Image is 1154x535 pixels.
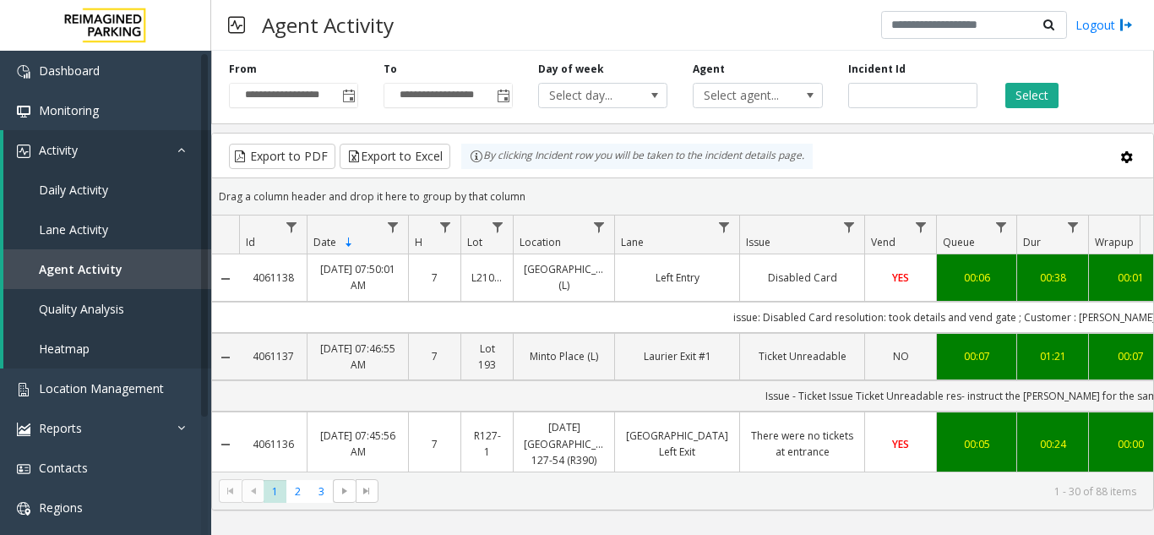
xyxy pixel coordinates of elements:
a: Collapse Details [212,351,239,364]
label: Incident Id [848,62,906,77]
a: Lot 193 [471,341,503,373]
span: Toggle popup [339,84,357,107]
a: 4061136 [249,436,297,452]
span: Page 2 [286,480,309,503]
a: NO [875,348,926,364]
span: H [415,235,422,249]
div: Data table [212,216,1153,472]
span: Lane Activity [39,221,108,237]
span: Wrapup [1095,235,1134,249]
img: pageIcon [228,4,245,46]
a: Minto Place (L) [524,348,604,364]
a: Logout [1075,16,1133,34]
img: 'icon' [17,145,30,158]
a: Quality Analysis [3,289,211,329]
a: YES [875,436,926,452]
a: Agent Activity [3,249,211,289]
span: Monitoring [39,102,99,118]
a: [GEOGRAPHIC_DATA] Left Exit [625,428,729,460]
span: Dur [1023,235,1041,249]
label: Day of week [538,62,604,77]
img: 'icon' [17,65,30,79]
a: 00:24 [1027,436,1078,452]
img: 'icon' [17,462,30,476]
a: Dur Filter Menu [1062,216,1085,238]
a: 00:07 [947,348,1006,364]
span: Regions [39,500,83,516]
span: Date [313,235,336,249]
span: Location Management [39,380,164,396]
button: Select [1005,83,1059,108]
span: Page 3 [310,480,333,503]
span: Page 1 [264,480,286,503]
a: Left Entry [625,270,729,286]
a: YES [875,270,926,286]
a: 00:38 [1027,270,1078,286]
button: Export to Excel [340,144,450,169]
h3: Agent Activity [253,4,402,46]
a: There were no tickets at entrance [750,428,854,460]
a: Queue Filter Menu [990,216,1013,238]
span: Vend [871,235,895,249]
span: Daily Activity [39,182,108,198]
span: YES [892,437,909,451]
span: Queue [943,235,975,249]
a: Location Filter Menu [588,216,611,238]
span: Go to the last page [360,484,373,498]
a: Date Filter Menu [382,216,405,238]
a: Laurier Exit #1 [625,348,729,364]
span: Location [520,235,561,249]
a: Vend Filter Menu [910,216,933,238]
img: 'icon' [17,105,30,118]
a: 00:05 [947,436,1006,452]
span: Agent Activity [39,261,122,277]
span: Go to the next page [338,484,351,498]
a: Issue Filter Menu [838,216,861,238]
a: 4061137 [249,348,297,364]
span: Issue [746,235,770,249]
a: Id Filter Menu [280,216,303,238]
a: 7 [419,436,450,452]
span: Quality Analysis [39,301,124,317]
span: Select agent... [694,84,796,107]
span: Lot [467,235,482,249]
a: H Filter Menu [434,216,457,238]
a: [DATE] 07:46:55 AM [318,341,398,373]
a: [DATE] 07:50:01 AM [318,261,398,293]
img: 'icon' [17,383,30,396]
label: To [384,62,397,77]
span: Contacts [39,460,88,476]
span: Lane [621,235,644,249]
div: Drag a column header and drop it here to group by that column [212,182,1153,211]
a: Lane Filter Menu [713,216,736,238]
span: NO [893,349,909,363]
a: [GEOGRAPHIC_DATA] (L) [524,261,604,293]
a: Lot Filter Menu [487,216,509,238]
img: infoIcon.svg [470,150,483,163]
a: [DATE] 07:45:56 AM [318,428,398,460]
img: 'icon' [17,502,30,516]
a: R127-1 [471,428,503,460]
img: logout [1119,16,1133,34]
span: YES [892,270,909,285]
label: From [229,62,257,77]
button: Export to PDF [229,144,335,169]
a: Lane Activity [3,210,211,249]
span: Select day... [539,84,641,107]
div: 01:21 [1027,348,1078,364]
a: Collapse Details [212,272,239,286]
div: 00:06 [947,270,1006,286]
span: Sortable [342,236,356,249]
span: Dashboard [39,63,100,79]
kendo-pager-info: 1 - 30 of 88 items [389,484,1136,499]
a: 7 [419,270,450,286]
a: Disabled Card [750,270,854,286]
a: Ticket Unreadable [750,348,854,364]
label: Agent [693,62,725,77]
a: 4061138 [249,270,297,286]
span: Go to the last page [356,479,378,503]
img: 'icon' [17,423,30,436]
